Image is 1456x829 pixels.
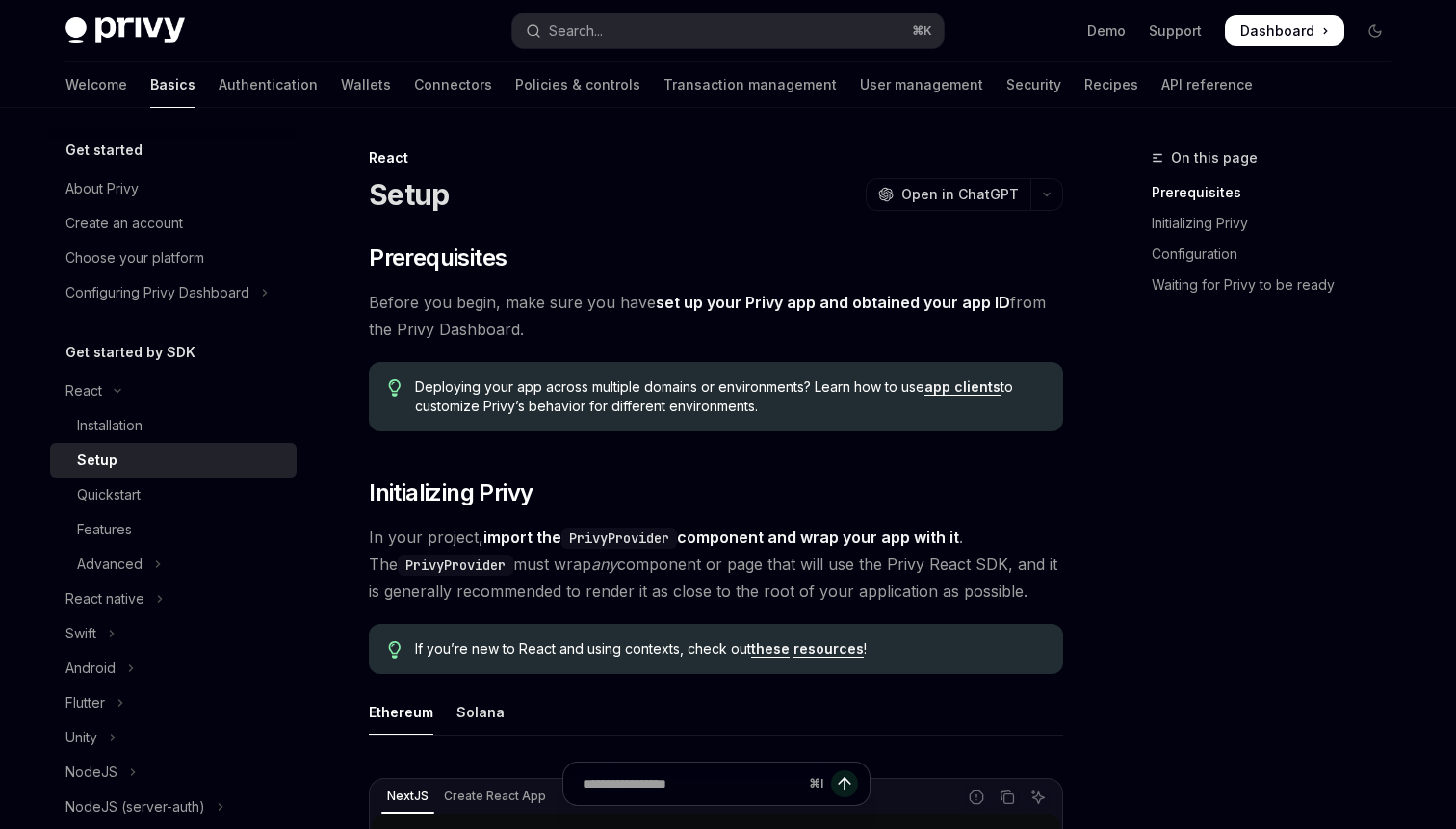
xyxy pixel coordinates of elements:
a: set up your Privy app and obtained your app ID [656,293,1010,313]
strong: import the component and wrap your app with it [483,528,959,547]
button: Toggle Configuring Privy Dashboard section [50,275,297,310]
button: Open in ChatGPT [866,178,1030,211]
a: Transaction management [663,62,837,108]
div: Installation [77,414,143,437]
code: PrivyProvider [561,528,677,549]
input: Ask a question... [583,763,801,805]
div: Flutter [65,691,105,714]
span: Deploying your app across multiple domains or environments? Learn how to use to customize Privy’s... [415,377,1044,416]
a: Wallets [341,62,391,108]
a: Recipes [1084,62,1138,108]
h5: Get started by SDK [65,341,195,364]
button: Toggle React native section [50,582,297,616]
div: Features [77,518,132,541]
button: Toggle Unity section [50,720,297,755]
div: Setup [77,449,117,472]
span: Initializing Privy [369,478,533,508]
a: API reference [1161,62,1253,108]
button: Toggle NodeJS (server-auth) section [50,790,297,824]
button: Toggle NodeJS section [50,755,297,790]
div: Configuring Privy Dashboard [65,281,249,304]
div: Choose your platform [65,246,204,270]
a: Connectors [414,62,492,108]
img: dark logo [65,17,185,44]
span: Before you begin, make sure you have from the Privy Dashboard. [369,289,1063,343]
div: Solana [456,689,505,735]
a: Support [1149,21,1202,40]
a: Quickstart [50,478,297,512]
a: Demo [1087,21,1126,40]
div: Create an account [65,212,183,235]
h5: Get started [65,139,143,162]
span: ⌘ K [912,23,932,39]
div: Search... [549,19,603,42]
a: Setup [50,443,297,478]
span: In your project, . The must wrap component or page that will use the Privy React SDK, and it is g... [369,524,1063,605]
a: Waiting for Privy to be ready [1152,270,1406,300]
span: If you’re new to React and using contexts, check out ! [415,639,1044,659]
a: Prerequisites [1152,177,1406,208]
button: Toggle Android section [50,651,297,686]
a: app clients [924,378,1001,396]
div: NodeJS (server-auth) [65,795,205,818]
a: resources [793,640,864,658]
a: Initializing Privy [1152,208,1406,239]
a: Security [1006,62,1061,108]
code: PrivyProvider [398,555,513,576]
div: React [65,379,102,402]
a: Policies & controls [515,62,640,108]
a: Choose your platform [50,241,297,275]
div: Android [65,657,116,680]
a: Features [50,512,297,547]
button: Send message [831,770,858,797]
div: Quickstart [77,483,141,506]
span: Open in ChatGPT [901,185,1019,204]
span: On this page [1171,146,1258,169]
a: Dashboard [1225,15,1344,46]
span: Prerequisites [369,243,507,273]
button: Toggle Flutter section [50,686,297,720]
a: Installation [50,408,297,443]
a: Authentication [219,62,318,108]
button: Toggle Swift section [50,616,297,651]
a: Welcome [65,62,127,108]
div: React [369,148,1063,168]
a: Configuration [1152,239,1406,270]
em: any [591,555,617,574]
div: React native [65,587,144,610]
div: NodeJS [65,761,117,784]
a: Basics [150,62,195,108]
button: Toggle dark mode [1360,15,1391,46]
button: Toggle Advanced section [50,547,297,582]
div: Unity [65,726,97,749]
span: Dashboard [1240,21,1314,40]
svg: Tip [388,641,402,659]
div: About Privy [65,177,139,200]
a: About Privy [50,171,297,206]
svg: Tip [388,379,402,397]
a: these [751,640,790,658]
h1: Setup [369,177,449,212]
a: Create an account [50,206,297,241]
button: Toggle React section [50,374,297,408]
a: User management [860,62,983,108]
div: Advanced [77,553,143,576]
button: Open search [512,13,944,48]
div: Swift [65,622,96,645]
div: Ethereum [369,689,433,735]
